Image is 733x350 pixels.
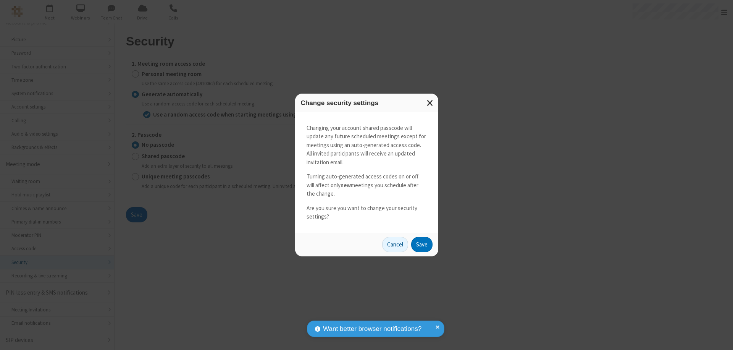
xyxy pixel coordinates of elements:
[307,204,427,221] p: Are you sure you want to change your security settings?
[307,172,427,198] p: Turning auto-generated access codes on or off will affect only meetings you schedule after the ch...
[323,324,421,334] span: Want better browser notifications?
[382,237,408,252] button: Cancel
[301,99,433,107] h3: Change security settings
[341,181,351,189] strong: new
[422,94,438,112] button: Close modal
[307,124,427,167] p: Changing your account shared passcode will update any future scheduled meetings except for meetin...
[411,237,433,252] button: Save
